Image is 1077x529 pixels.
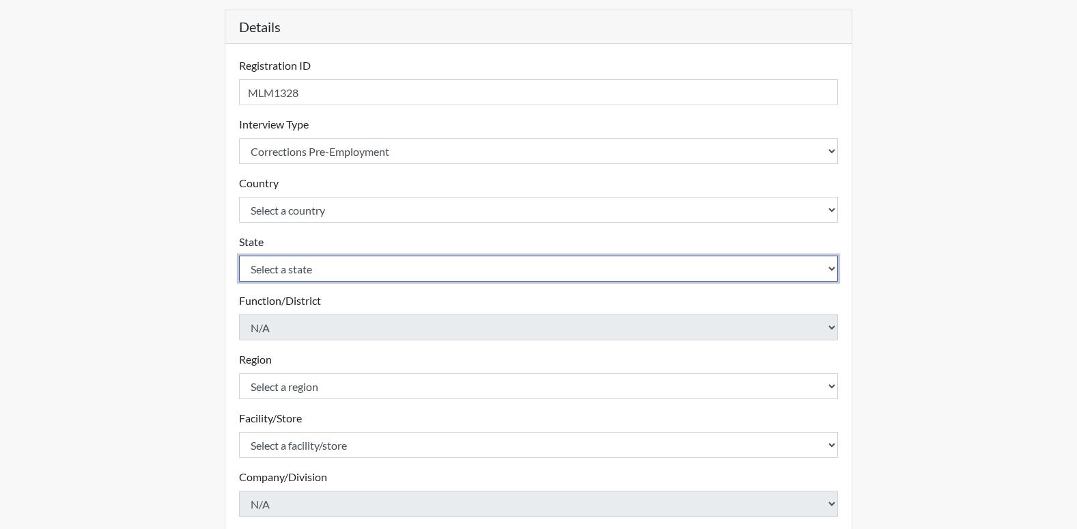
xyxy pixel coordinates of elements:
[225,10,852,44] h5: Details
[239,469,327,485] label: Company/Division
[239,410,302,426] label: Facility/Store
[239,234,264,250] label: State
[239,116,309,133] label: Interview Type
[239,351,272,368] label: Region
[239,79,839,105] input: Insert a Registration ID, which needs to be a unique alphanumeric value for each interviewee
[239,293,321,309] label: Function/District
[239,57,311,74] label: Registration ID
[239,175,279,191] label: Country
